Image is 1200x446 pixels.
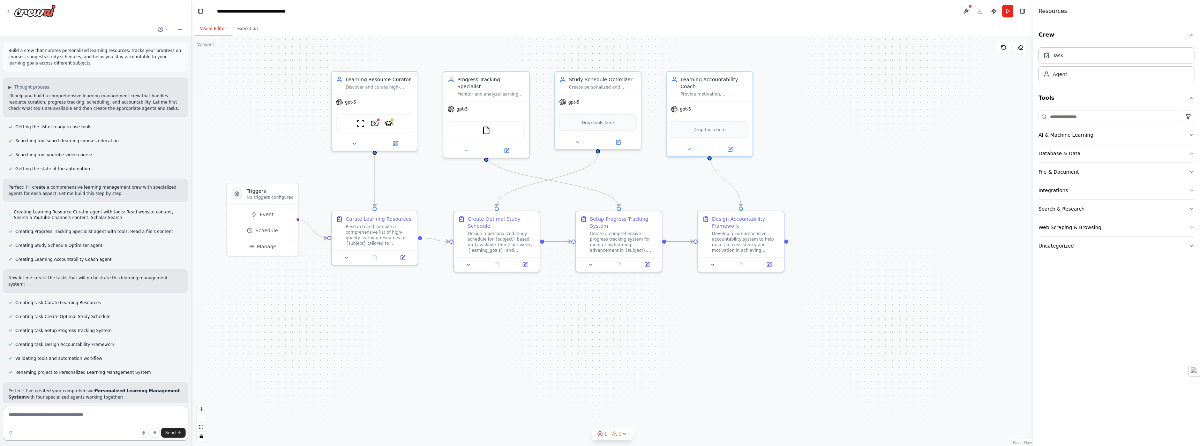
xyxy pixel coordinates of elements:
[1038,131,1093,138] div: AI & Machine Learning
[554,71,642,150] div: Study Schedule OptimizerCreate personalized and optimized study schedules for {subject} based on ...
[726,260,756,269] button: No output available
[1038,200,1194,218] button: Search & Research
[575,211,662,272] div: Setup Progress Tracking SystemCreate a comprehensive progress tracking system for monitoring lear...
[1018,6,1027,16] button: Hide right sidebar
[493,153,601,207] g: Edge from 2e22132b-c1b9-4729-9f71-2001898ce40c to 461dd28d-4de6-419c-b26b-f70812753a1c
[680,106,691,112] span: gpt-5
[15,243,103,248] span: Creating Study Schedule Optimizer agent
[1053,71,1067,78] div: Agent
[457,91,525,97] div: Monitor and analyze learning progress for {subject} by tracking completed courses, time spent stu...
[1038,108,1194,261] div: Tools
[1038,187,1068,194] div: Integrations
[482,260,512,269] button: No output available
[247,195,294,200] p: No triggers configured
[15,328,112,333] span: Creating task Setup Progress Tracking System
[697,211,785,272] div: Design Accountability FrameworkDevelop a comprehensive accountability system to help maintain con...
[15,229,173,234] span: Creating Progress Tracking Specialist agent with tools: Read a file's content
[513,260,537,269] button: Open in side panel
[1038,168,1079,175] div: File & Document
[197,42,215,47] div: Version 1
[196,6,205,16] button: Hide left sidebar
[232,22,263,36] button: Execution
[457,76,525,90] div: Progress Tracking Specialist
[14,209,183,220] span: Creating Learning Resource Curator agent with tools: Read website content, Search a Youtube Chann...
[15,152,92,158] span: Searching tool youtube video course
[161,428,186,438] button: Send
[569,76,637,83] div: Study Schedule Optimizer
[599,138,638,146] button: Open in side panel
[174,25,186,33] button: Start a new chat
[375,139,415,148] button: Open in side panel
[15,300,101,305] span: Creating task Curate Learning Resources
[482,126,490,135] img: FileReadTool
[1013,441,1032,445] a: React Flow attribution
[346,224,413,246] div: Research and compile a comprehensive list of high-quality learning resources for {subject} tailor...
[1038,25,1194,45] button: Crew
[706,153,744,207] g: Edge from dff94b2d-8b9f-40d5-a8b4-c53f1d9a8e21 to 8b490d4a-33e1-4b83-970a-f33403e67ead
[226,183,299,257] div: TriggersNo triggers configuredEventScheduleManage
[346,76,413,83] div: Learning Resource Curator
[139,428,149,438] button: Upload files
[346,216,411,222] div: Curate Learning Resources
[1038,242,1074,249] div: Uncategorized
[1038,144,1194,162] button: Database & Data
[590,216,658,229] div: Setup Progress Tracking System
[150,428,160,438] button: Click to speak your automation idea
[443,71,530,158] div: Progress Tracking SpecialistMonitor and analyze learning progress for {subject} by tracking compl...
[693,126,726,133] span: Drop tools here
[666,238,693,245] g: Edge from cef0bb32-a6f3-4d64-9bb9-38cd2c77dec3 to 8b490d4a-33e1-4b83-970a-f33403e67ead
[360,254,390,262] button: No output available
[487,146,526,155] button: Open in side panel
[635,260,659,269] button: Open in side panel
[422,235,449,245] g: Edge from 5808432b-c8c9-46d1-a32a-2807cbd75450 to 461dd28d-4de6-419c-b26b-f70812753a1c
[1038,163,1194,181] button: File & Document
[247,188,294,195] h3: Triggers
[710,145,750,153] button: Open in side panel
[1038,150,1080,157] div: Database & Data
[197,405,206,441] div: React Flow controls
[6,428,15,438] button: Improve this prompt
[604,260,634,269] button: No output available
[568,99,579,105] span: gpt-5
[217,8,295,15] nav: breadcrumb
[1053,52,1063,59] div: Task
[1038,181,1194,199] button: Integrations
[15,166,90,172] span: Getting the state of the automation
[197,423,206,432] button: fit view
[357,119,365,128] img: ScrapeWebsiteTool
[297,216,327,242] g: Edge from triggers to 5808432b-c8c9-46d1-a32a-2807cbd75450
[1038,218,1194,236] button: Web Scraping & Browsing
[604,430,607,437] span: 1
[544,238,571,245] g: Edge from 461dd28d-4de6-419c-b26b-f70812753a1c to cef0bb32-a6f3-4d64-9bb9-38cd2c77dec3
[712,231,780,253] div: Develop a comprehensive accountability system to help maintain consistency and motivation in achi...
[1038,45,1194,88] div: Crew
[384,119,393,128] img: SerplyScholarSearchTool
[8,47,183,66] p: Build a crew that curates personalized learning resources, tracks your progress on courses, sugge...
[197,405,206,414] button: zoom in
[391,254,415,262] button: Open in side panel
[592,428,633,440] button: 11
[14,5,56,17] img: Logo
[15,124,91,130] span: Getting the list of ready-to-use tools
[346,84,413,90] div: Discover and curate high-quality learning resources for {subject} based on {learning_style} and {...
[345,99,356,105] span: gpt-5
[712,216,780,229] div: Design Accountability Framework
[757,260,781,269] button: Open in side panel
[14,84,49,90] span: Thought process
[8,84,12,90] span: ▶
[257,243,277,250] span: Manage
[331,211,418,265] div: Curate Learning ResourcesResearch and compile a comprehensive list of high-quality learning resou...
[468,216,535,229] div: Create Optimal Study Schedule
[457,106,468,112] span: gpt-5
[197,414,206,423] button: zoom out
[483,155,622,207] g: Edge from cc7dd3bb-cb4b-4d17-8b85-2960d7663914 to cef0bb32-a6f3-4d64-9bb9-38cd2c77dec3
[370,119,379,128] img: YoutubeChannelSearchTool
[15,138,119,144] span: Searching tool search learning courses education
[15,342,115,347] span: Creating task Design Accountability Framework
[230,208,295,221] button: Event
[15,314,111,319] span: Creating task Create Optimal Study Schedule
[8,388,183,400] p: Perfect! I've created your comprehensive with four specialized agents working together:
[155,25,172,33] button: Switch to previous chat
[260,211,273,218] span: Event
[582,119,614,126] span: Drop tools here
